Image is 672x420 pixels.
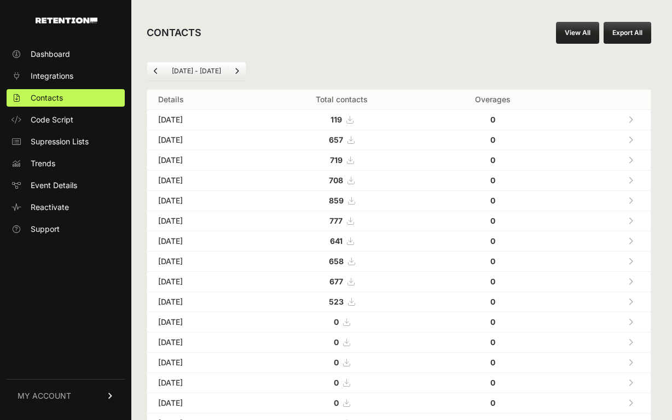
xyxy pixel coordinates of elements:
td: [DATE] [147,191,257,211]
strong: 0 [490,297,495,306]
td: [DATE] [147,292,257,312]
span: Dashboard [31,49,70,60]
strong: 0 [490,176,495,185]
td: [DATE] [147,332,257,353]
td: [DATE] [147,373,257,393]
strong: 719 [330,155,343,165]
strong: 119 [331,115,342,124]
strong: 641 [330,236,343,246]
strong: 0 [490,256,495,266]
td: [DATE] [147,252,257,272]
td: [DATE] [147,171,257,191]
strong: 523 [329,297,344,306]
strong: 777 [329,216,343,225]
strong: 0 [490,216,495,225]
th: Details [147,90,257,110]
strong: 0 [490,135,495,144]
strong: 658 [329,256,344,266]
a: MY ACCOUNT [7,379,125,412]
td: [DATE] [147,110,257,130]
a: 523 [329,297,355,306]
strong: 0 [334,317,339,326]
span: Event Details [31,180,77,191]
td: [DATE] [147,231,257,252]
td: [DATE] [147,272,257,292]
span: MY ACCOUNT [18,390,71,401]
strong: 0 [490,337,495,347]
span: Code Script [31,114,73,125]
strong: 0 [490,378,495,387]
strong: 677 [329,277,343,286]
a: 641 [330,236,354,246]
strong: 0 [490,196,495,205]
span: Trends [31,158,55,169]
strong: 859 [329,196,344,205]
span: Contacts [31,92,63,103]
td: [DATE] [147,312,257,332]
img: Retention.com [36,17,97,24]
a: 777 [329,216,354,225]
strong: 0 [490,155,495,165]
strong: 0 [490,277,495,286]
a: Previous [147,62,165,80]
td: [DATE] [147,130,257,150]
strong: 0 [490,115,495,124]
a: 708 [329,176,354,185]
strong: 0 [490,358,495,367]
h2: CONTACTS [147,25,201,40]
a: Code Script [7,111,125,129]
a: View All [556,22,599,44]
a: Event Details [7,177,125,194]
td: [DATE] [147,211,257,231]
strong: 0 [334,337,339,347]
strong: 0 [334,378,339,387]
td: [DATE] [147,393,257,413]
a: Trends [7,155,125,172]
a: 859 [329,196,355,205]
a: Contacts [7,89,125,107]
a: 119 [331,115,353,124]
strong: 657 [329,135,343,144]
a: Supression Lists [7,133,125,150]
td: [DATE] [147,353,257,373]
span: Reactivate [31,202,69,213]
a: Next [228,62,246,80]
strong: 0 [490,236,495,246]
strong: 0 [334,358,339,367]
li: [DATE] - [DATE] [165,67,228,75]
a: 657 [329,135,354,144]
strong: 0 [334,398,339,407]
span: Supression Lists [31,136,89,147]
td: [DATE] [147,150,257,171]
strong: 0 [490,398,495,407]
span: Integrations [31,71,73,81]
th: Overages [427,90,559,110]
button: Export All [604,22,651,44]
a: Integrations [7,67,125,85]
strong: 708 [329,176,343,185]
a: 677 [329,277,354,286]
th: Total contacts [257,90,427,110]
a: 658 [329,256,355,266]
strong: 0 [490,317,495,326]
a: Support [7,220,125,238]
a: Dashboard [7,45,125,63]
a: 719 [330,155,354,165]
span: Support [31,224,60,235]
a: Reactivate [7,199,125,216]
